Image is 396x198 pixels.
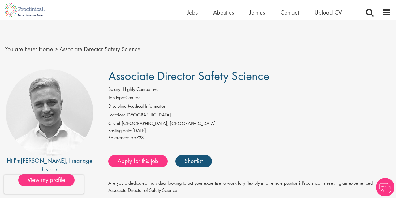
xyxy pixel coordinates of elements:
[123,86,159,92] span: Highly Competitive
[108,94,125,101] label: Job type:
[108,86,122,93] label: Salary:
[376,178,394,196] img: Chatbot
[108,68,269,84] span: Associate Director Safety Science
[108,134,129,141] label: Reference:
[280,8,299,16] a: Contact
[249,8,265,16] a: Join us
[108,127,391,134] div: [DATE]
[59,45,140,53] span: Associate Director Safety Science
[18,174,75,186] span: View my profile
[108,127,132,134] span: Posting date:
[108,103,128,110] label: Discipline:
[21,157,66,165] a: [PERSON_NAME]
[108,103,391,112] li: Medical Information
[175,155,212,167] a: Shortlist
[108,120,391,127] div: City of [GEOGRAPHIC_DATA], [GEOGRAPHIC_DATA]
[108,112,125,119] label: Location:
[4,175,84,194] iframe: reCAPTCHA
[39,45,53,53] a: breadcrumb link
[131,134,144,141] span: 66723
[108,180,391,194] p: Are you a dedicated individual looking to put your expertise to work fully flexibly in a remote p...
[314,8,342,16] a: Upload CV
[5,45,37,53] span: You are here:
[213,8,234,16] a: About us
[108,112,391,120] li: [GEOGRAPHIC_DATA]
[6,69,93,156] img: imeage of recruiter Joshua Bye
[108,94,391,103] li: Contract
[108,155,168,167] a: Apply for this job
[55,45,58,53] span: >
[187,8,198,16] a: Jobs
[5,156,94,174] div: Hi I'm , I manage this role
